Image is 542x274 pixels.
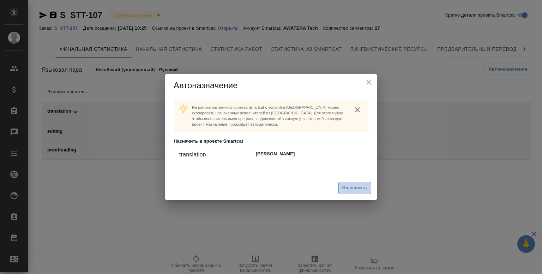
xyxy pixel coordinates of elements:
h5: Автоназначение [174,80,368,91]
p: На работы связанного проекта Smartcat c услугой в [GEOGRAPHIC_DATA] можно скопировать назначенных... [192,105,347,127]
button: close [352,105,363,115]
button: close [363,77,374,88]
span: Назначить [342,184,367,192]
button: Назначить [338,182,371,194]
p: Назначить в проекте Smartcat [174,138,368,145]
div: translation [179,150,256,159]
p: [PERSON_NAME] [256,150,363,157]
